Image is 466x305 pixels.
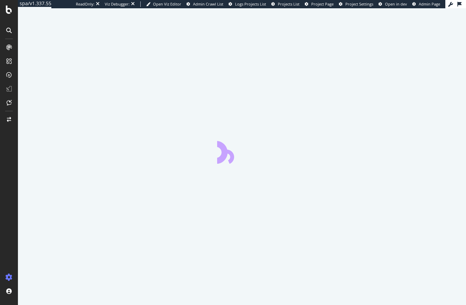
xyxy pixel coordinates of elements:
[235,1,266,7] span: Logs Projects List
[345,1,373,7] span: Project Settings
[217,139,267,164] div: animation
[271,1,300,7] a: Projects List
[193,1,223,7] span: Admin Crawl List
[339,1,373,7] a: Project Settings
[146,1,181,7] a: Open Viz Editor
[76,1,94,7] div: ReadOnly:
[278,1,300,7] span: Projects List
[378,1,407,7] a: Open in dev
[419,1,440,7] span: Admin Page
[105,1,130,7] div: Viz Debugger:
[186,1,223,7] a: Admin Crawl List
[412,1,440,7] a: Admin Page
[153,1,181,7] span: Open Viz Editor
[305,1,334,7] a: Project Page
[229,1,266,7] a: Logs Projects List
[385,1,407,7] span: Open in dev
[311,1,334,7] span: Project Page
